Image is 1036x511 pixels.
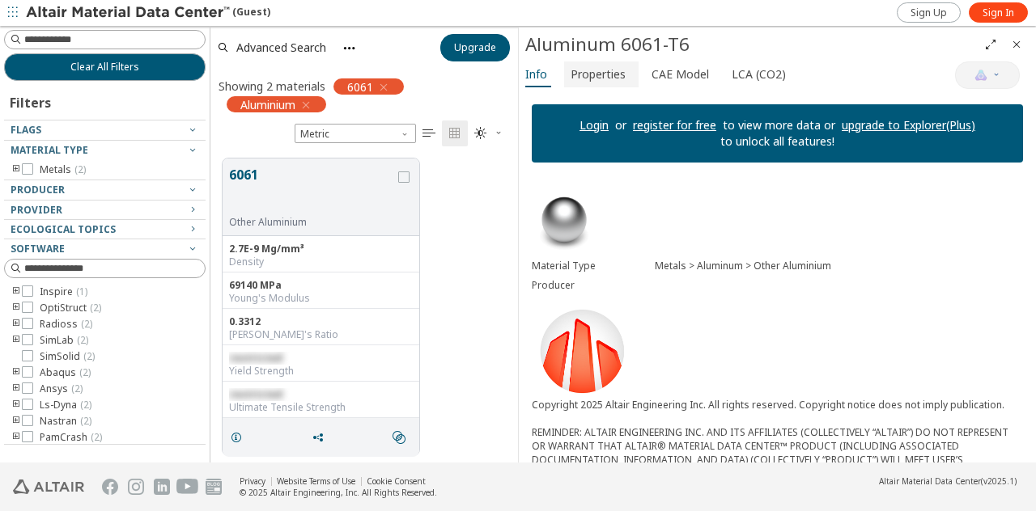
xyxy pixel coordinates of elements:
[240,475,265,487] a: Privacy
[468,120,510,146] button: Theme
[983,6,1014,19] span: Sign In
[223,421,257,454] button: Details
[532,260,655,272] div: Material Type
[609,117,633,133] p: or
[11,143,88,157] span: Material Type
[580,117,609,133] a: Login
[4,53,206,81] button: Clear All Filters
[229,255,413,268] div: Density
[304,421,338,454] button: Share
[70,61,139,74] span: Clear All Filters
[229,292,413,305] div: Young's Modulus
[229,387,282,401] span: restricted
[11,302,22,315] i: toogle group
[532,188,597,253] img: Material Type Image
[40,399,91,412] span: Ls-Dyna
[83,349,95,363] span: ( 2 )
[474,127,487,140] i: 
[11,163,22,176] i: toogle group
[229,243,413,255] div: 2.7E-9 Mg/mm³
[79,365,91,379] span: ( 2 )
[714,133,841,150] p: to unlock all features!
[229,216,395,229] div: Other Aluminium
[4,141,206,160] button: Material Type
[393,431,405,444] i: 
[229,365,413,378] div: Yield Strength
[229,279,413,292] div: 69140 MPa
[732,61,786,87] span: LCA (CO2)
[842,117,975,133] a: upgrade to Explorer(Plus)
[26,5,270,21] div: (Guest)
[440,34,510,61] button: Upgrade
[385,421,419,454] button: Similar search
[448,127,461,140] i: 
[80,398,91,412] span: ( 2 )
[277,475,355,487] a: Website Terms of Use
[4,220,206,239] button: Ecological Topics
[11,203,62,217] span: Provider
[11,366,22,379] i: toogle group
[11,222,116,236] span: Ecological Topics
[633,117,716,133] a: register for free
[229,328,413,341] div: [PERSON_NAME]'s Ratio
[11,285,22,298] i: toogle group
[347,79,373,94] span: 6061
[911,6,947,19] span: Sign Up
[11,318,22,331] i: toogle group
[240,97,295,112] span: Aluminium
[4,180,206,200] button: Producer
[74,163,86,176] span: ( 2 )
[416,120,442,146] button: Table View
[40,285,87,298] span: Inspire
[978,32,1004,57] button: Full Screen
[76,285,87,298] span: ( 1 )
[240,487,437,498] div: © 2025 Altair Engineering, Inc. All Rights Reserved.
[26,5,232,21] img: Altair Material Data Center
[422,127,435,140] i: 
[13,479,84,494] img: Altair Engineering
[4,81,59,120] div: Filters
[295,124,416,143] span: Metric
[229,401,413,414] div: Ultimate Tensile Strength
[652,61,709,87] span: CAE Model
[40,366,91,379] span: Abaqus
[40,302,101,315] span: OptiStruct
[40,318,92,331] span: Radioss
[11,415,22,428] i: toogle group
[454,41,496,54] span: Upgrade
[11,183,65,196] span: Producer
[210,146,518,463] div: grid
[571,61,626,87] span: Properties
[80,414,91,428] span: ( 2 )
[11,334,22,347] i: toogle group
[40,334,88,347] span: SimLab
[40,350,95,363] span: SimSolid
[974,69,987,82] img: AI Copilot
[91,430,102,444] span: ( 2 )
[1004,32,1030,57] button: Close
[295,124,416,143] div: Unit System
[4,201,206,220] button: Provider
[532,308,674,395] img: Logo - Provider
[71,382,83,395] span: ( 2 )
[40,382,83,395] span: Ansys
[11,382,22,395] i: toogle group
[40,431,102,444] span: PamCrash
[229,165,395,216] button: 6061
[40,163,86,176] span: Metals
[11,123,41,137] span: Flags
[229,315,413,328] div: 0.3312
[77,333,88,347] span: ( 2 )
[525,32,978,57] div: Aluminum 6061-T6
[879,475,981,487] span: Altair Material Data Center
[955,61,1020,89] button: AI Copilot
[879,475,1017,487] div: (v2025.1)
[229,351,282,365] span: restricted
[11,242,65,255] span: Software
[81,317,92,331] span: ( 2 )
[236,42,326,53] span: Advanced Search
[367,475,426,487] a: Cookie Consent
[532,279,655,292] div: Producer
[969,2,1028,23] a: Sign In
[4,120,206,140] button: Flags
